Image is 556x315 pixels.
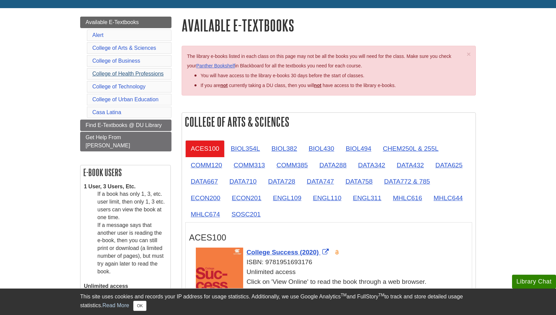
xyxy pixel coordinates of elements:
a: DATA432 [391,157,429,173]
a: ENGL110 [307,190,347,206]
a: College of Health Professions [92,71,164,77]
a: Link opens in new window [247,249,330,256]
a: College of Business [92,58,140,64]
a: ENGL311 [347,190,387,206]
a: BIOL430 [303,140,340,157]
h2: College of Arts & Sciences [182,113,476,131]
a: DATA667 [185,173,223,190]
button: Close [467,50,471,58]
div: Unlimited access Click on 'View Online' to read the book through a web browser. or Click on 'Down... [196,267,468,306]
img: Cover Art [196,248,243,309]
span: Available E-Textbooks [86,19,139,25]
div: ISBN: 9781951693176 [196,257,468,267]
a: BIOL354L [225,140,265,157]
a: Get Help From [PERSON_NAME] [80,132,171,151]
a: College of Urban Education [92,97,159,102]
span: College Success (2020) [247,249,319,256]
button: Library Chat [512,275,556,289]
a: Alert [92,32,103,38]
span: Get Help From [PERSON_NAME] [86,134,130,148]
a: CHEM250L & 255L [377,140,444,157]
div: This site uses cookies and records your IP address for usage statistics. Additionally, we use Goo... [80,293,476,311]
h3: ACES100 [189,233,468,243]
sup: TM [378,293,384,297]
a: DATA747 [301,173,339,190]
img: Open Access [334,250,340,255]
span: Find E-Textbooks @ DU Library [86,122,162,128]
a: BIOL382 [266,140,303,157]
a: ENGL109 [268,190,307,206]
button: Close [133,301,146,311]
a: DATA625 [430,157,468,173]
u: not [314,83,321,88]
a: MHLC616 [388,190,427,206]
a: Read More [102,302,129,308]
sup: TM [341,293,346,297]
a: DATA758 [340,173,378,190]
a: ACES100 [185,140,225,157]
a: MHLC644 [428,190,468,206]
a: COMM120 [185,157,228,173]
dt: Unlimited access [84,282,167,290]
strong: not [220,83,228,88]
a: DATA728 [263,173,301,190]
span: If you are currently taking a DU class, then you will have access to the library e-books. [201,83,396,88]
a: Panther Bookshelf [196,63,235,68]
a: DATA710 [224,173,262,190]
a: COMM385 [271,157,314,173]
a: College of Technology [92,84,145,89]
h2: E-book Users [80,165,170,180]
a: Casa Latina [92,109,121,115]
h1: Available E-Textbooks [182,17,476,34]
a: Available E-Textbooks [80,17,171,28]
a: ECON200 [185,190,226,206]
dd: If a book has only 1, 3, etc. user limit, then only 1, 3 etc. users can view the book at one time... [97,190,167,275]
span: You will have access to the library e-books 30 days before the start of classes. [201,73,364,78]
a: DATA342 [353,157,391,173]
a: BIOL494 [340,140,377,157]
span: × [467,50,471,58]
a: College of Arts & Sciences [92,45,156,51]
a: Find E-Textbooks @ DU Library [80,120,171,131]
a: DATA288 [314,157,352,173]
a: DATA772 & 785 [379,173,436,190]
a: SOSC201 [226,206,266,223]
dt: 1 User, 3 Users, Etc. [84,183,167,191]
a: COMM313 [228,157,271,173]
span: The library e-books listed in each class on this page may not be all the books you will need for ... [187,54,451,69]
a: ECON201 [226,190,267,206]
a: MHLC674 [185,206,225,223]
